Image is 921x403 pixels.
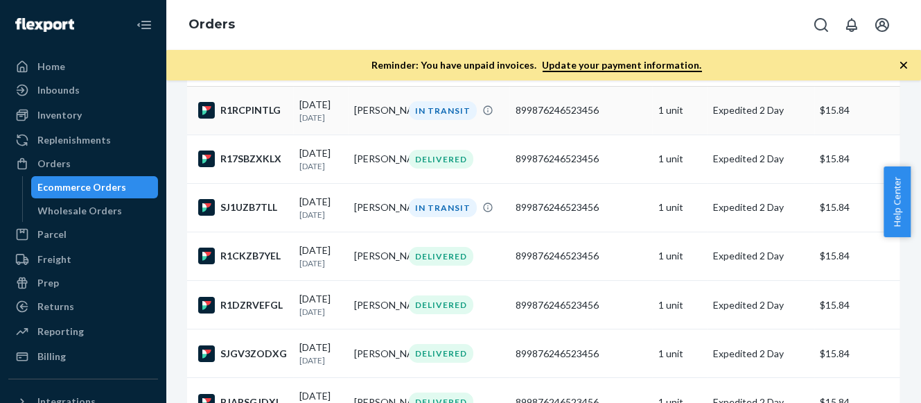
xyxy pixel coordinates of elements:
a: Replenishments [8,129,158,151]
p: Reminder: You have unpaid invoices. [372,58,702,72]
p: Expedited 2 Day [713,249,809,263]
div: [DATE] [299,341,343,366]
td: $15.84 [815,232,900,280]
p: [DATE] [299,306,343,318]
td: $15.84 [815,329,900,378]
div: DELIVERED [409,150,473,169]
div: 899876246523456 [516,152,647,166]
button: Close Navigation [130,11,158,39]
a: Wholesale Orders [31,200,159,222]
a: Billing [8,345,158,368]
div: R1DZRVEFGL [198,297,288,314]
div: R17SBZXKLX [198,151,288,167]
div: SJ1UZB7TLL [198,199,288,216]
a: Parcel [8,223,158,246]
td: [PERSON_NAME] [349,135,403,183]
button: Help Center [884,166,911,237]
td: [PERSON_NAME] [349,86,403,135]
div: R1RCPINTLG [198,102,288,119]
a: Update your payment information. [543,59,702,72]
div: 899876246523456 [516,200,647,214]
a: Prep [8,272,158,294]
div: Home [37,60,65,74]
div: 899876246523456 [516,249,647,263]
div: Reporting [37,325,84,338]
p: Expedited 2 Day [713,152,809,166]
a: Returns [8,295,158,318]
div: Prep [37,276,59,290]
div: [DATE] [299,98,343,123]
div: Billing [37,350,66,363]
td: 1 unit [653,86,708,135]
button: Open account menu [868,11,896,39]
div: Inbounds [37,83,80,97]
div: [DATE] [299,243,343,269]
div: [DATE] [299,195,343,221]
td: 1 unit [653,135,708,183]
td: $15.84 [815,135,900,183]
div: Parcel [37,228,67,241]
div: Wholesale Orders [38,204,123,218]
p: [DATE] [299,112,343,123]
td: 1 unit [653,232,708,280]
div: Inventory [37,108,82,122]
td: [PERSON_NAME] [349,281,403,329]
div: 899876246523456 [516,298,647,312]
div: Freight [37,252,71,266]
p: Expedited 2 Day [713,347,809,361]
img: Flexport logo [15,18,74,32]
td: [PERSON_NAME] [349,232,403,280]
div: DELIVERED [409,344,473,363]
a: Inventory [8,104,158,126]
td: 1 unit [653,183,708,232]
button: Open notifications [838,11,866,39]
a: Orders [188,17,235,32]
div: IN TRANSIT [409,198,477,217]
div: DELIVERED [409,295,473,314]
div: [DATE] [299,292,343,318]
a: Freight [8,248,158,271]
a: Inbounds [8,79,158,101]
div: IN TRANSIT [409,101,477,120]
div: Ecommerce Orders [38,180,127,194]
a: Ecommerce Orders [31,176,159,198]
p: [DATE] [299,160,343,172]
p: [DATE] [299,257,343,269]
button: Open Search Box [807,11,835,39]
p: [DATE] [299,354,343,366]
div: SJGV3ZODXG [198,345,288,362]
td: [PERSON_NAME] [349,329,403,378]
td: 1 unit [653,329,708,378]
p: Expedited 2 Day [713,200,809,214]
td: 1 unit [653,281,708,329]
div: DELIVERED [409,247,473,266]
div: Returns [37,300,74,314]
a: Home [8,55,158,78]
ol: breadcrumbs [177,5,246,45]
td: $15.84 [815,281,900,329]
p: [DATE] [299,209,343,221]
div: [DATE] [299,146,343,172]
div: 899876246523456 [516,103,647,117]
div: 899876246523456 [516,347,647,361]
p: Expedited 2 Day [713,103,809,117]
td: $15.84 [815,86,900,135]
div: Replenishments [37,133,111,147]
td: [PERSON_NAME] [349,183,403,232]
a: Orders [8,153,158,175]
a: Reporting [8,320,158,343]
td: $15.84 [815,183,900,232]
div: R1CKZB7YEL [198,248,288,264]
div: Orders [37,157,71,171]
p: Expedited 2 Day [713,298,809,312]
